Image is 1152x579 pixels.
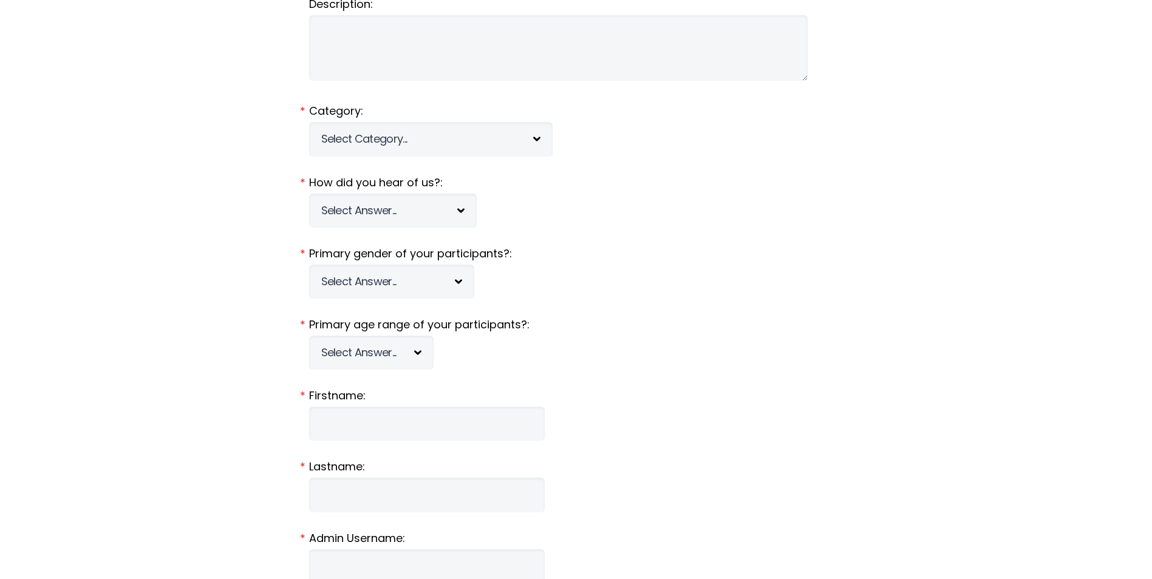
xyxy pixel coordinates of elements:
label: Firstname: [309,388,844,404]
label: Primary gender of your participants?: [309,246,844,262]
label: Primary age range of your participants?: [309,317,844,333]
label: Admin Username: [309,530,844,546]
label: Lastname: [309,459,844,475]
label: Category: [309,103,844,119]
label: How did you hear of us?: [309,175,844,191]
